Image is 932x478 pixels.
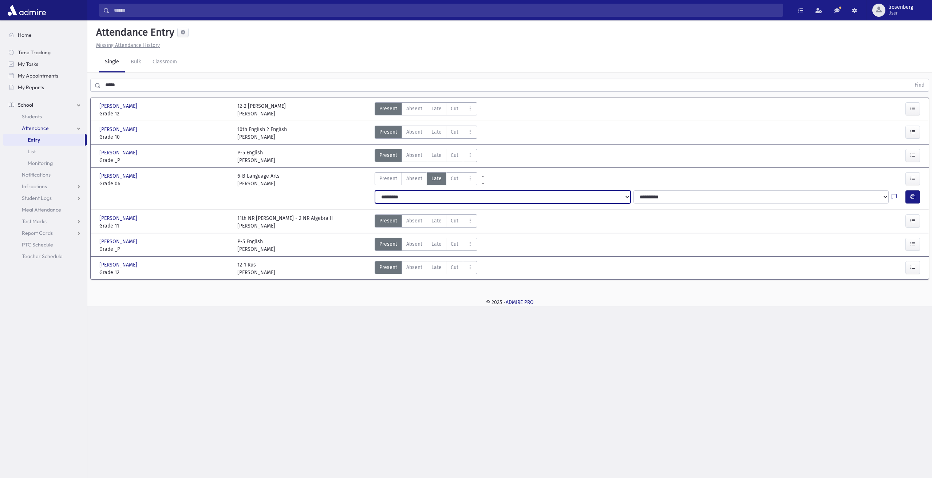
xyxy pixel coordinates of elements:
[22,218,47,225] span: Test Marks
[99,126,139,133] span: [PERSON_NAME]
[93,26,174,39] h5: Attendance Entry
[375,172,477,187] div: AttTypes
[237,172,280,187] div: 6-B Language Arts [PERSON_NAME]
[379,151,397,159] span: Present
[28,148,36,155] span: List
[406,264,422,271] span: Absent
[3,134,85,146] a: Entry
[125,52,147,72] a: Bulk
[451,105,458,112] span: Cut
[99,214,139,222] span: [PERSON_NAME]
[110,4,783,17] input: Search
[99,133,230,141] span: Grade 10
[99,149,139,157] span: [PERSON_NAME]
[431,128,442,136] span: Late
[379,240,397,248] span: Present
[379,217,397,225] span: Present
[22,195,52,201] span: Student Logs
[237,102,286,118] div: 12-2 [PERSON_NAME] [PERSON_NAME]
[237,126,287,141] div: 10th English 2 English [PERSON_NAME]
[379,264,397,271] span: Present
[3,29,87,41] a: Home
[3,227,87,239] a: Report Cards
[3,169,87,181] a: Notifications
[22,253,63,260] span: Teacher Schedule
[22,171,51,178] span: Notifications
[506,299,534,305] a: ADMIRE PRO
[406,128,422,136] span: Absent
[6,3,48,17] img: AdmirePro
[375,149,477,164] div: AttTypes
[379,128,397,136] span: Present
[3,181,87,192] a: Infractions
[99,157,230,164] span: Grade _P
[431,264,442,271] span: Late
[375,102,477,118] div: AttTypes
[18,32,32,38] span: Home
[99,261,139,269] span: [PERSON_NAME]
[3,157,87,169] a: Monitoring
[22,206,61,213] span: Meal Attendance
[375,238,477,253] div: AttTypes
[451,128,458,136] span: Cut
[406,105,422,112] span: Absent
[99,102,139,110] span: [PERSON_NAME]
[28,137,40,143] span: Entry
[18,49,51,56] span: Time Tracking
[99,222,230,230] span: Grade 11
[3,146,87,157] a: List
[96,42,160,48] u: Missing Attendance History
[18,102,33,108] span: School
[18,72,58,79] span: My Appointments
[237,214,333,230] div: 11th NR [PERSON_NAME] - 2 NR Algebra II [PERSON_NAME]
[3,239,87,250] a: PTC Schedule
[3,122,87,134] a: Attendance
[431,217,442,225] span: Late
[406,151,422,159] span: Absent
[406,175,422,182] span: Absent
[451,175,458,182] span: Cut
[99,299,920,306] div: © 2025 -
[22,125,49,131] span: Attendance
[3,47,87,58] a: Time Tracking
[22,113,42,120] span: Students
[18,84,44,91] span: My Reports
[3,70,87,82] a: My Appointments
[18,61,38,67] span: My Tasks
[379,175,397,182] span: Present
[888,10,913,16] span: User
[431,240,442,248] span: Late
[3,204,87,216] a: Meal Attendance
[431,151,442,159] span: Late
[93,42,160,48] a: Missing Attendance History
[3,111,87,122] a: Students
[237,149,275,164] div: P-5 English [PERSON_NAME]
[22,241,53,248] span: PTC Schedule
[99,245,230,253] span: Grade _P
[406,217,422,225] span: Absent
[3,216,87,227] a: Test Marks
[3,192,87,204] a: Student Logs
[237,261,275,276] div: 12-1 Rus [PERSON_NAME]
[910,79,929,91] button: Find
[147,52,183,72] a: Classroom
[3,250,87,262] a: Teacher Schedule
[451,151,458,159] span: Cut
[99,180,230,187] span: Grade 06
[379,105,397,112] span: Present
[431,105,442,112] span: Late
[451,240,458,248] span: Cut
[375,261,477,276] div: AttTypes
[3,58,87,70] a: My Tasks
[3,99,87,111] a: School
[406,240,422,248] span: Absent
[99,238,139,245] span: [PERSON_NAME]
[99,52,125,72] a: Single
[22,183,47,190] span: Infractions
[451,264,458,271] span: Cut
[375,214,477,230] div: AttTypes
[451,217,458,225] span: Cut
[3,82,87,93] a: My Reports
[22,230,53,236] span: Report Cards
[99,172,139,180] span: [PERSON_NAME]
